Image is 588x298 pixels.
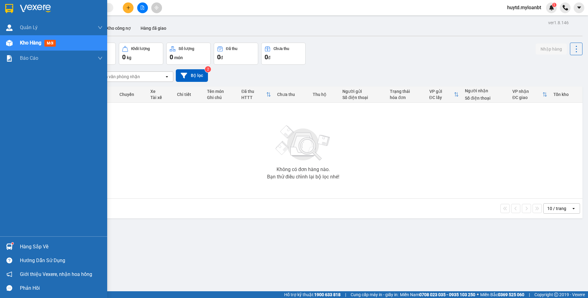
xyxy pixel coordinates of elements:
img: logo-vxr [5,4,13,13]
sup: 1 [552,3,556,7]
div: Xe [150,89,171,94]
div: ver 1.8.146 [548,19,569,26]
span: huytd.myloanbt [502,4,546,11]
span: question-circle [6,258,12,263]
img: phone-icon [563,5,568,10]
img: warehouse-icon [6,243,13,250]
button: Nhập hàng [536,44,567,55]
span: message [6,285,12,291]
sup: 1 [12,243,13,244]
span: notification [6,271,12,277]
div: Thu hộ [313,92,336,97]
button: Kho công nợ [102,21,136,36]
span: plus [126,6,130,10]
span: món [174,55,183,60]
div: Số lượng [179,47,194,51]
div: ĐC giao [512,95,542,100]
div: Tồn kho [553,92,579,97]
div: ĐC lấy [429,95,454,100]
img: solution-icon [6,55,13,62]
img: icon-new-feature [549,5,554,10]
span: đ [221,55,223,60]
span: 0 [265,53,268,61]
div: Tài xế [150,95,171,100]
button: Số lượng0món [166,43,211,65]
span: aim [154,6,159,10]
span: ⚪️ [477,293,479,296]
div: 10 / trang [547,205,566,212]
button: Bộ lọc [176,69,208,82]
span: down [98,25,103,30]
div: Hướng dẫn sử dụng [20,256,103,265]
span: file-add [140,6,145,10]
div: Đã thu [241,89,266,94]
div: Chưa thu [277,92,307,97]
span: copyright [554,292,558,297]
span: kg [127,55,131,60]
span: 1 [553,3,555,7]
div: Người gửi [342,89,384,94]
span: caret-down [576,5,582,10]
span: Giới thiệu Vexere, nhận hoa hồng [20,270,92,278]
button: caret-down [574,2,584,13]
div: Phản hồi [20,284,103,293]
div: Không có đơn hàng nào. [277,167,330,172]
svg: open [164,74,169,79]
span: Quản Lý [20,24,38,31]
img: svg+xml;base64,PHN2ZyBjbGFzcz0ibGlzdC1wbHVnX19zdmciIHhtbG5zPSJodHRwOi8vd3d3LnczLm9yZy8yMDAwL3N2Zy... [273,122,334,165]
strong: 0369 525 060 [498,292,524,297]
div: Đã thu [226,47,237,51]
strong: 0708 023 035 - 0935 103 250 [419,292,475,297]
div: VP gửi [429,89,454,94]
button: file-add [137,2,148,13]
button: aim [151,2,162,13]
button: Chưa thu0đ [261,43,306,65]
span: đ [268,55,270,60]
div: Người nhận [465,88,506,93]
div: Trạng thái [390,89,423,94]
span: mới [44,40,56,47]
span: down [98,56,103,61]
div: Chưa thu [273,47,289,51]
span: Miền Bắc [480,291,524,298]
div: Ghi chú [207,95,235,100]
span: | [529,291,530,298]
div: Hàng sắp về [20,242,103,251]
sup: 2 [205,66,211,72]
span: | [345,291,346,298]
span: 0 [170,53,173,61]
div: Chi tiết [177,92,201,97]
span: Kho hàng [20,40,41,46]
span: 0 [122,53,126,61]
div: Khối lượng [131,47,150,51]
th: Toggle SortBy [238,86,274,103]
div: Số điện thoại [465,96,506,101]
span: Báo cáo [20,54,38,62]
button: plus [123,2,134,13]
span: 0 [217,53,221,61]
button: Đã thu0đ [214,43,258,65]
div: hóa đơn [390,95,423,100]
span: Miền Nam [400,291,475,298]
span: Cung cấp máy in - giấy in: [351,291,398,298]
div: Tên món [207,89,235,94]
strong: 1900 633 818 [314,292,341,297]
img: warehouse-icon [6,40,13,46]
button: Khối lượng0kg [119,43,163,65]
div: Số điện thoại [342,95,384,100]
th: Toggle SortBy [509,86,550,103]
div: Chuyến [119,92,144,97]
div: VP nhận [512,89,542,94]
span: Hỗ trợ kỹ thuật: [284,291,341,298]
img: warehouse-icon [6,25,13,31]
th: Toggle SortBy [426,86,462,103]
div: Bạn thử điều chỉnh lại bộ lọc nhé! [267,174,339,179]
svg: open [571,206,576,211]
button: Hàng đã giao [136,21,171,36]
div: HTTT [241,95,266,100]
div: Chọn văn phòng nhận [98,74,140,80]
